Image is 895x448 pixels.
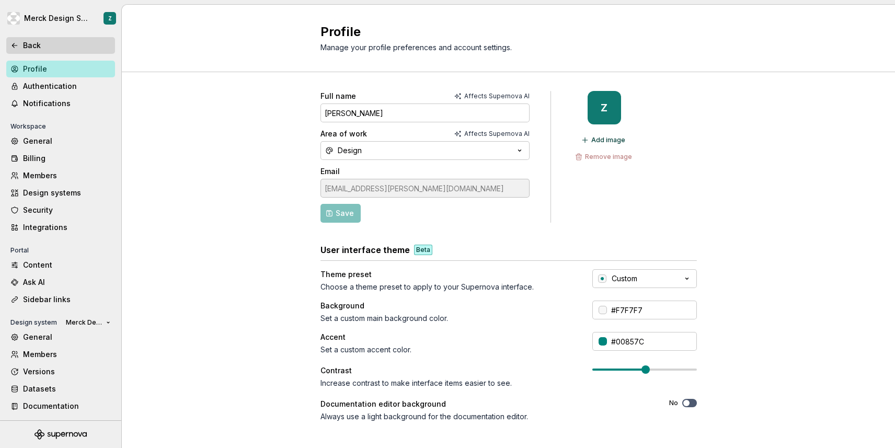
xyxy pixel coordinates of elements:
[23,294,111,305] div: Sidebar links
[320,129,367,139] label: Area of work
[23,401,111,411] div: Documentation
[320,244,410,256] h3: User interface theme
[601,104,607,112] div: Z
[320,378,573,388] div: Increase contrast to make interface items easier to see.
[464,130,530,138] p: Affects Supernova AI
[24,13,91,24] div: Merck Design System
[6,274,115,291] a: Ask AI
[612,273,637,284] div: Custom
[23,40,111,51] div: Back
[414,245,432,255] div: Beta
[320,166,340,177] label: Email
[6,346,115,363] a: Members
[23,349,111,360] div: Members
[23,205,111,215] div: Security
[35,429,87,440] svg: Supernova Logo
[6,95,115,112] a: Notifications
[607,332,697,351] input: #104FC6
[23,188,111,198] div: Design systems
[6,291,115,308] a: Sidebar links
[6,381,115,397] a: Datasets
[338,145,362,156] div: Design
[6,398,115,415] a: Documentation
[6,167,115,184] a: Members
[320,91,356,101] label: Full name
[23,277,111,288] div: Ask AI
[66,318,102,327] span: Merck Design System
[6,150,115,167] a: Billing
[320,43,512,52] span: Manage your profile preferences and account settings.
[23,98,111,109] div: Notifications
[23,366,111,377] div: Versions
[23,81,111,91] div: Authentication
[6,363,115,380] a: Versions
[2,7,119,30] button: Merck Design SystemZ
[108,14,112,22] div: Z
[320,399,650,409] div: Documentation editor background
[6,316,61,329] div: Design system
[320,411,650,422] div: Always use a light background for the documentation editor.
[669,399,678,407] label: No
[320,365,573,376] div: Contrast
[23,260,111,270] div: Content
[320,269,573,280] div: Theme preset
[23,332,111,342] div: General
[6,37,115,54] a: Back
[23,170,111,181] div: Members
[320,24,684,40] h2: Profile
[6,219,115,236] a: Integrations
[23,136,111,146] div: General
[23,222,111,233] div: Integrations
[578,133,630,147] button: Add image
[6,120,50,133] div: Workspace
[6,202,115,219] a: Security
[591,136,625,144] span: Add image
[464,92,530,100] p: Affects Supernova AI
[6,257,115,273] a: Content
[607,301,697,319] input: #FFFFFF
[6,244,33,257] div: Portal
[320,301,573,311] div: Background
[320,344,573,355] div: Set a custom accent color.
[23,384,111,394] div: Datasets
[6,185,115,201] a: Design systems
[320,313,573,324] div: Set a custom main background color.
[23,64,111,74] div: Profile
[320,282,573,292] div: Choose a theme preset to apply to your Supernova interface.
[23,153,111,164] div: Billing
[6,329,115,346] a: General
[6,133,115,150] a: General
[592,269,697,288] button: Custom
[6,78,115,95] a: Authentication
[7,12,20,25] img: 317a9594-9ec3-41ad-b59a-e557b98ff41d.png
[6,61,115,77] a: Profile
[320,332,573,342] div: Accent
